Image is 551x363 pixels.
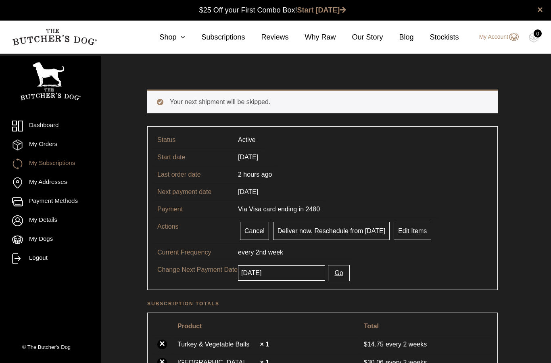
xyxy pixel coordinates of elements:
div: Your next shipment will be skipped. [147,90,498,113]
a: Subscriptions [185,32,245,43]
th: Product [173,318,358,335]
a: Start [DATE] [297,6,346,14]
a: My Details [12,215,89,226]
a: Cancel [240,222,269,240]
p: Change Next Payment Date [157,265,238,275]
td: [DATE] [233,183,263,200]
div: 0 [534,29,542,38]
img: TBD_Portrait_Logo_White.png [20,62,81,100]
span: week [268,249,283,256]
span: 14.75 [364,341,386,348]
p: Current Frequency [157,248,238,257]
span: $ [364,341,367,348]
a: Payment Methods [12,196,89,207]
a: × [157,340,167,349]
a: close [537,5,543,15]
a: Blog [383,32,414,43]
strong: × 1 [260,341,269,348]
td: Status [152,131,233,148]
span: every 2nd [238,249,266,256]
a: Stockists [414,32,459,43]
img: TBD_Cart-Empty.png [529,32,539,43]
a: Shop [143,32,185,43]
a: Turkey & Vegetable Balls [177,340,258,349]
a: Our Story [336,32,383,43]
td: [DATE] [233,148,263,166]
td: Next payment date [152,183,233,200]
a: My Orders [12,140,89,150]
td: Active [233,131,261,148]
td: Actions [152,218,233,244]
a: My Subscriptions [12,159,89,169]
a: Why Raw [289,32,336,43]
th: Total [359,318,493,335]
a: Reviews [245,32,288,43]
td: Payment [152,200,233,218]
a: My Dogs [12,234,89,245]
a: Deliver now. Reschedule from [DATE] [273,222,390,240]
a: Edit Items [394,222,431,240]
a: My Addresses [12,177,89,188]
a: Dashboard [12,121,89,131]
a: Logout [12,253,89,264]
h2: Subscription totals [147,300,498,308]
td: 2 hours ago [233,166,277,183]
td: every 2 weeks [359,336,493,353]
span: Via Visa card ending in 2480 [238,206,320,213]
button: Go [328,265,349,281]
a: My Account [471,32,519,42]
td: Last order date [152,166,233,183]
td: Start date [152,148,233,166]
